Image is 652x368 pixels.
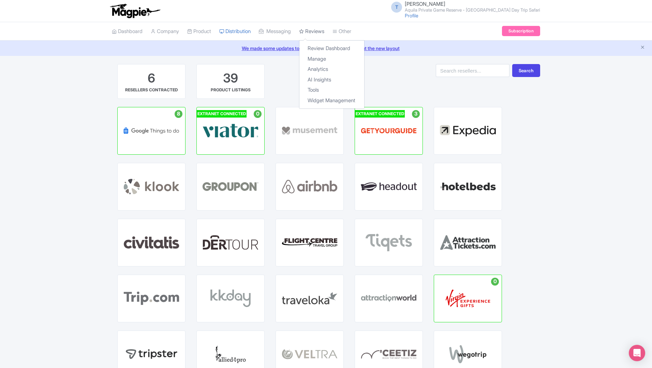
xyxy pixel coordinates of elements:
a: Other [332,22,351,41]
a: Tools [299,85,364,95]
span: T [391,2,402,13]
a: Reviews [299,22,324,41]
a: Company [151,22,179,41]
a: Messaging [259,22,291,41]
a: Profile [405,13,418,18]
a: Review Dashboard [299,43,364,54]
a: Distribution [219,22,251,41]
a: Subscription [502,26,540,36]
div: 39 [223,70,238,87]
a: 8 [117,107,186,155]
a: 6 RESELLERS CONTRACTED [117,64,186,99]
a: Product [187,22,211,41]
a: Analytics [299,64,364,75]
input: Search resellers... [436,64,509,77]
small: Aquila Private Game Reserve - [GEOGRAPHIC_DATA] Day Trip Safari [405,8,540,12]
div: Open Intercom Messenger [629,345,645,361]
a: Manage [299,54,364,64]
a: EXTRANET CONNECTED 0 [196,107,265,155]
a: Dashboard [112,22,143,41]
a: Widget Management [299,95,364,106]
div: RESELLERS CONTRACTED [125,87,178,93]
img: logo-ab69f6fb50320c5b225c76a69d11143b.png [108,3,161,18]
a: AI Insights [299,75,364,85]
a: EXTRANET CONNECTED 3 [355,107,423,155]
button: Close announcement [640,44,645,52]
a: 39 PRODUCT LISTINGS [196,64,265,99]
a: 0 [434,275,502,322]
div: 6 [148,70,155,87]
span: [PERSON_NAME] [405,1,445,7]
a: We made some updates to the platform. Read more about the new layout [4,45,648,52]
div: PRODUCT LISTINGS [211,87,251,93]
a: T [PERSON_NAME] Aquila Private Game Reserve - [GEOGRAPHIC_DATA] Day Trip Safari [387,1,540,12]
button: Search [512,64,540,77]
